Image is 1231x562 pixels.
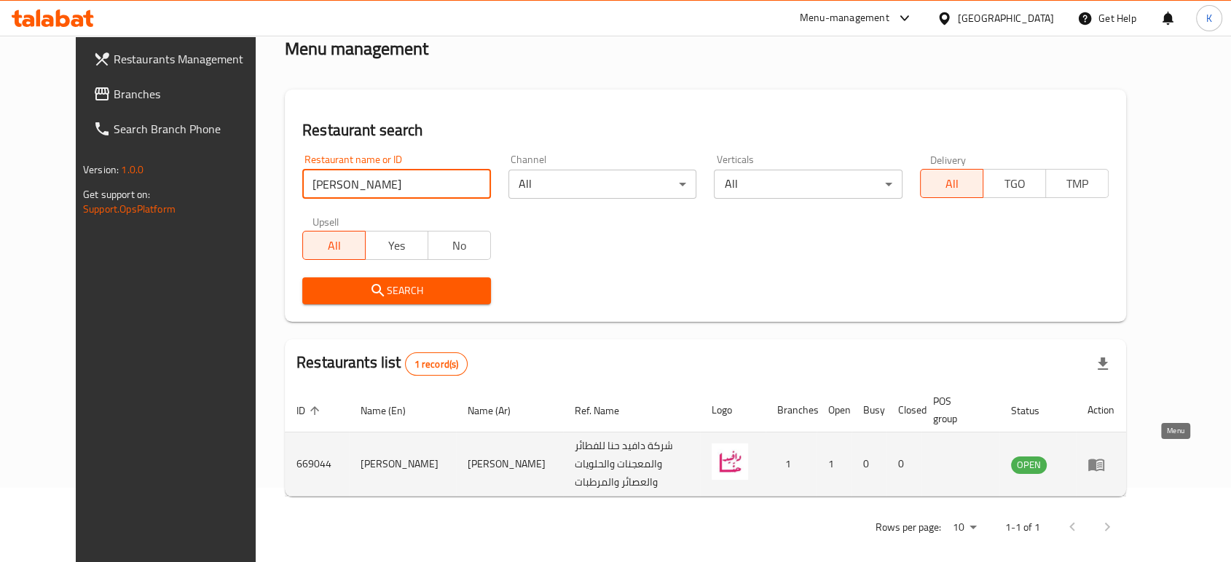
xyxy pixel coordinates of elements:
span: ID [296,402,324,419]
span: K [1206,10,1212,26]
label: Upsell [312,216,339,226]
h2: Restaurant search [302,119,1109,141]
h2: Menu management [285,37,428,60]
span: TGO [989,173,1040,194]
div: Menu-management [800,9,889,27]
img: David Hanna [712,443,748,480]
button: All [920,169,983,198]
div: Total records count [405,352,468,376]
label: Delivery [930,154,967,165]
span: Search Branch Phone [114,120,270,138]
button: Search [302,277,491,304]
div: All [714,170,902,199]
th: Logo [700,388,766,432]
button: No [428,231,491,260]
span: POS group [933,392,982,427]
span: 1 record(s) [406,357,468,371]
th: Busy [852,388,886,432]
span: Status [1011,402,1058,419]
span: Name (Ar) [468,402,530,419]
span: All [309,235,360,256]
th: Open [817,388,852,432]
button: TMP [1045,169,1109,198]
span: Version: [83,160,119,179]
div: OPEN [1011,456,1047,474]
button: All [302,231,366,260]
span: No [434,235,485,256]
h2: Restaurants list [296,352,468,376]
button: TGO [983,169,1046,198]
span: Restaurants Management [114,50,270,68]
span: Search [314,282,479,300]
table: enhanced table [285,388,1126,496]
span: All [927,173,978,194]
td: شركة دافيد حنا للفطائر والمعجنات والحلويات والعصائر والمرطبات [563,432,700,496]
td: 1 [817,432,852,496]
span: Get support on: [83,185,150,204]
th: Closed [886,388,921,432]
span: Name (En) [361,402,425,419]
p: Rows per page: [876,518,941,537]
a: Search Branch Phone [82,111,281,146]
a: Branches [82,76,281,111]
th: Branches [766,388,817,432]
td: [PERSON_NAME] [349,432,456,496]
div: Export file [1085,347,1120,381]
span: 1.0.0 [121,160,143,179]
a: Support.OpsPlatform [83,199,176,218]
div: Rows per page: [947,517,982,539]
td: [PERSON_NAME] [456,432,563,496]
span: Yes [371,235,422,256]
td: 0 [886,432,921,496]
span: Ref. Name [575,402,638,419]
button: Yes [365,231,428,260]
input: Search for restaurant name or ID.. [302,170,491,199]
a: Restaurants Management [82,41,281,76]
div: All [508,170,697,199]
span: OPEN [1011,456,1047,473]
td: 1 [766,432,817,496]
span: Branches [114,85,270,103]
th: Action [1076,388,1126,432]
td: 669044 [285,432,349,496]
span: TMP [1052,173,1103,194]
p: 1-1 of 1 [1005,518,1040,537]
td: 0 [852,432,886,496]
div: [GEOGRAPHIC_DATA] [958,10,1054,26]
